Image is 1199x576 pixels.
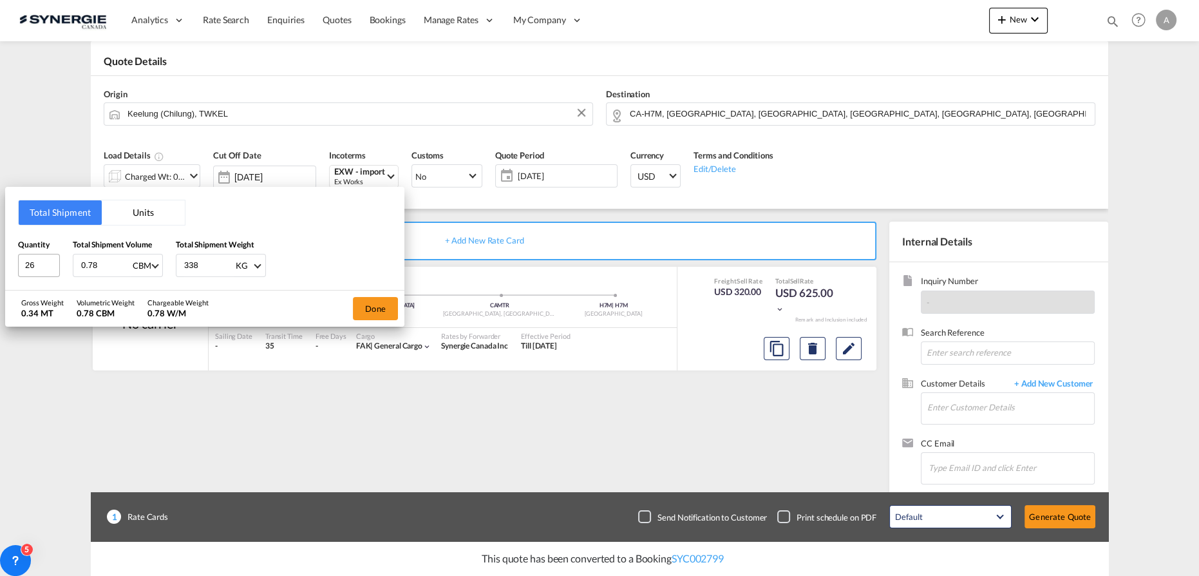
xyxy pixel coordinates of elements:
div: KG [236,260,248,271]
div: Volumetric Weight [77,298,135,307]
span: Quantity [18,240,50,249]
input: Enter weight [183,254,234,276]
button: Done [353,297,398,320]
span: Total Shipment Volume [73,240,152,249]
div: 0.34 MT [21,307,64,319]
button: Units [102,200,185,225]
input: Enter volume [80,254,131,276]
div: Gross Weight [21,298,64,307]
div: 0.78 W/M [147,307,209,319]
div: Chargeable Weight [147,298,209,307]
div: 0.78 CBM [77,307,135,319]
span: Total Shipment Weight [176,240,254,249]
input: Qty [18,254,60,277]
button: Total Shipment [19,200,102,225]
div: CBM [133,260,151,271]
